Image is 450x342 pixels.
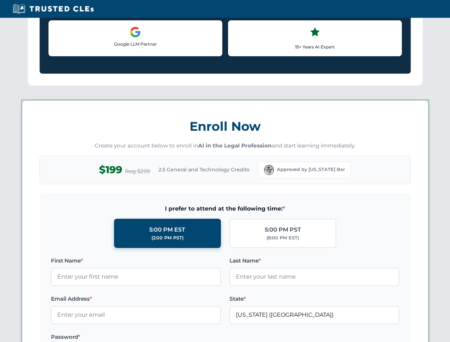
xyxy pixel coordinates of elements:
label: First Name [51,256,221,265]
div: (2:00 PM PST) [151,234,183,242]
input: Enter your email [51,306,221,324]
div: (8:00 PM EST) [267,234,299,242]
span: $199 [99,162,122,178]
label: Password [51,333,221,341]
img: Florida Bar [264,165,274,175]
img: Trusted CLEs [11,4,96,14]
strong: AI in the Legal Profession [198,142,272,149]
img: Google [130,26,141,38]
span: 2.5 General and Technology Credits [159,166,249,173]
input: Enter your first name [51,268,221,286]
label: State [229,295,399,303]
label: Email Address [51,295,221,303]
input: Enter your last name [229,268,399,286]
span: I prefer to attend at the following time: [51,204,399,213]
p: Create your account below to enroll in and start learning immediately. [40,142,411,150]
span: Approved by [US_STATE] Bar [277,166,345,173]
p: Google LLM Partner [55,41,216,47]
div: 5:00 PM PST [265,225,301,234]
div: 5:00 PM EST [149,225,185,234]
h3: Enroll Now [40,115,411,138]
p: 15+ Years AI Expert [234,43,396,50]
label: Last Name [229,256,399,265]
input: Florida (FL) [229,306,399,324]
span: Reg $299 [125,167,150,176]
